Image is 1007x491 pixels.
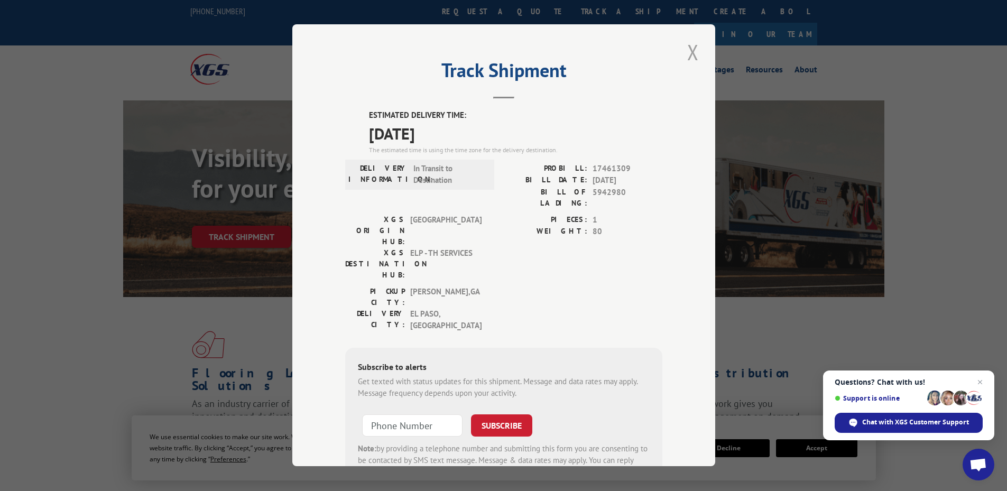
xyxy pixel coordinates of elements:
span: In Transit to Destination [413,163,485,187]
label: BILL OF LADING: [504,187,587,209]
label: PICKUP CITY: [345,286,405,308]
input: Phone Number [362,414,463,437]
label: ESTIMATED DELIVERY TIME: [369,110,662,122]
div: Get texted with status updates for this shipment. Message and data rates may apply. Message frequ... [358,376,650,400]
label: PIECES: [504,214,587,226]
span: 1 [593,214,662,226]
span: [PERSON_NAME] , GA [410,286,482,308]
label: PROBILL: [504,163,587,175]
div: Subscribe to alerts [358,360,650,376]
div: by providing a telephone number and submitting this form you are consenting to be contacted by SM... [358,443,650,479]
button: Close modal [684,38,702,67]
span: EL PASO , [GEOGRAPHIC_DATA] [410,308,482,332]
h2: Track Shipment [345,63,662,83]
span: Chat with XGS Customer Support [862,418,969,427]
span: Support is online [835,394,923,402]
span: 5942980 [593,187,662,209]
a: Open chat [963,449,994,480]
span: 80 [593,226,662,238]
span: ELP - TH SERVICES [410,247,482,281]
label: XGS ORIGIN HUB: [345,214,405,247]
div: The estimated time is using the time zone for the delivery destination. [369,145,662,155]
label: XGS DESTINATION HUB: [345,247,405,281]
span: [GEOGRAPHIC_DATA] [410,214,482,247]
label: DELIVERY CITY: [345,308,405,332]
span: Chat with XGS Customer Support [835,413,983,433]
label: WEIGHT: [504,226,587,238]
span: [DATE] [593,175,662,187]
span: 17461309 [593,163,662,175]
button: SUBSCRIBE [471,414,532,437]
strong: Note: [358,443,376,453]
span: Questions? Chat with us! [835,378,983,386]
span: [DATE] [369,122,662,145]
label: BILL DATE: [504,175,587,187]
label: DELIVERY INFORMATION: [348,163,408,187]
